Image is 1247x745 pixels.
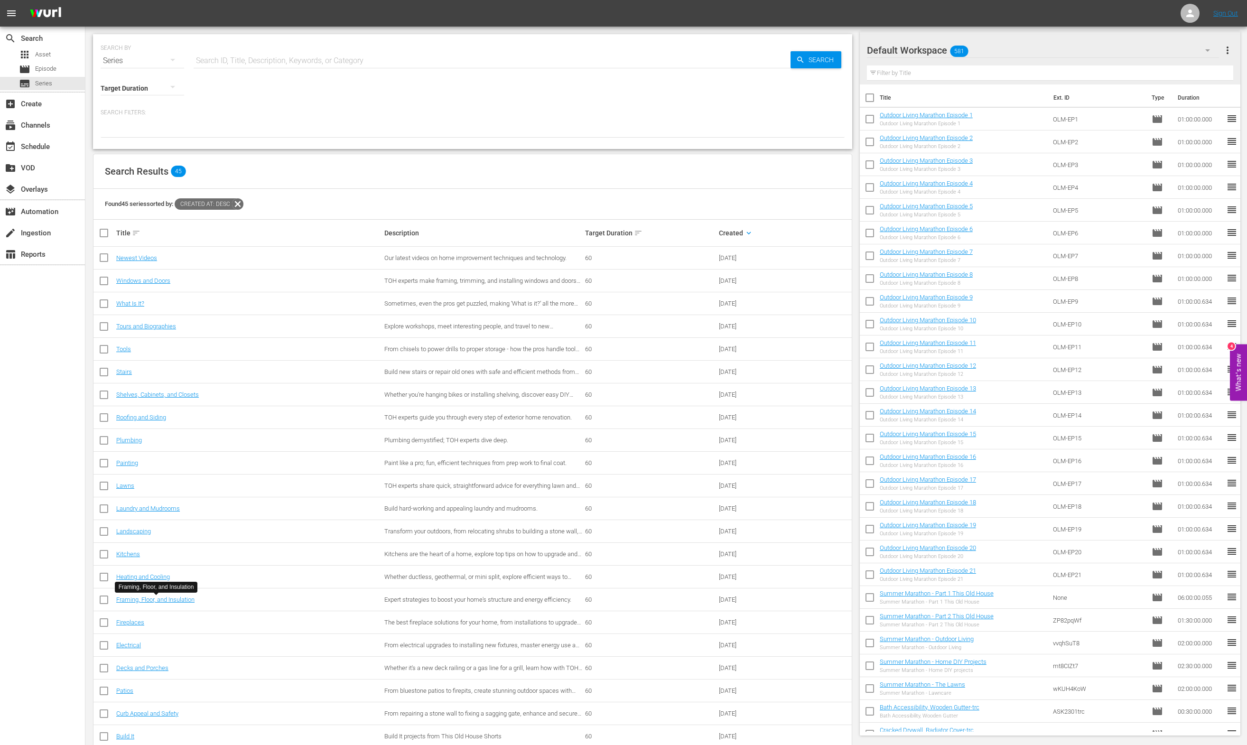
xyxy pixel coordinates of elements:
[719,505,783,512] div: [DATE]
[1226,204,1238,215] span: reorder
[1174,586,1226,609] td: 06:00:00.055
[880,704,979,711] a: Bath Accessibility, Wooden Gutter-trc
[719,482,783,489] div: [DATE]
[880,203,973,210] a: Outdoor Living Marathon Episode 5
[1174,654,1226,677] td: 02:30:00.000
[585,323,716,330] div: 60
[719,687,783,694] div: [DATE]
[1049,222,1148,244] td: OLM-EP6
[880,362,976,369] a: Outdoor Living Marathon Episode 12
[585,482,716,489] div: 60
[585,642,716,649] div: 60
[880,667,986,673] div: Summer Marathon - Home DIY projects
[1213,9,1238,17] a: Sign Out
[116,528,151,535] a: Landscaping
[1174,609,1226,632] td: 01:30:00.000
[719,550,783,558] div: [DATE]
[384,710,581,724] span: From repairing a stone wall to fixing a sagging gate, enhance and secure your home.
[175,198,232,210] span: Created At: desc
[116,437,142,444] a: Plumbing
[35,79,52,88] span: Series
[1174,427,1226,449] td: 01:00:00.634
[719,345,783,353] div: [DATE]
[23,2,68,25] img: ans4CAIJ8jUAAAAAAAAAAAAAAAAAAAAAAAAgQb4GAAAAAAAAAAAAAAAAAAAAAAAAJMjXAAAAAAAAAAAAAAAAAAAAAAAAgAT5G...
[1049,358,1148,381] td: OLM-EP12
[1049,540,1148,563] td: OLM-EP20
[880,544,976,551] a: Outdoor Living Marathon Episode 20
[116,505,180,512] a: Laundry and Mudrooms
[585,345,716,353] div: 60
[880,590,994,597] a: Summer Marathon - Part 1 This Old House
[880,121,973,127] div: Outdoor Living Marathon Episode 1
[1049,700,1148,723] td: ASK2301trc
[1226,295,1238,307] span: reorder
[1152,523,1163,535] span: Episode
[116,687,133,694] a: Patios
[880,576,976,582] div: Outdoor Living Marathon Episode 21
[384,619,582,633] span: The best fireplace solutions for your home, from installations to upgrades, with TOH Shorts.
[1146,84,1172,111] th: Type
[585,710,716,717] div: 60
[880,348,976,354] div: Outdoor Living Marathon Episode 11
[880,408,976,415] a: Outdoor Living Marathon Episode 14
[1049,495,1148,518] td: OLM-EP18
[880,567,976,574] a: Outdoor Living Marathon Episode 21
[384,664,582,679] span: Whether it's a new deck railing or a gas line for a grill, learn how with TOH as your guide.
[1049,199,1148,222] td: OLM-EP5
[880,84,1048,111] th: Title
[1049,130,1148,153] td: OLM-EP2
[116,300,144,307] a: What Is It?
[880,476,976,483] a: Outdoor Living Marathon Episode 17
[5,141,16,152] span: Schedule
[1152,136,1163,148] span: Episode
[1226,455,1238,466] span: reorder
[880,635,974,643] a: Summer Marathon - Outdoor Living
[1049,677,1148,700] td: wKUH4KoW
[384,323,553,337] span: Explore workshops, meet interesting people, and travel to new destinations.
[1049,632,1148,654] td: vvqhSuT8
[880,371,976,377] div: Outdoor Living Marathon Episode 12
[1174,108,1226,130] td: 01:00:00.000
[1152,728,1163,740] span: Episode
[1174,222,1226,244] td: 01:00:00.000
[880,339,976,346] a: Outdoor Living Marathon Episode 11
[719,642,783,649] div: [DATE]
[116,254,157,261] a: Newest Videos
[1226,477,1238,489] span: reorder
[116,277,170,284] a: Windows and Doors
[116,323,176,330] a: Tours and Biographies
[1226,523,1238,534] span: reorder
[1174,495,1226,518] td: 01:00:00.634
[585,687,716,694] div: 60
[880,257,973,263] div: Outdoor Living Marathon Episode 7
[744,229,753,237] span: keyboard_arrow_down
[19,78,30,89] span: Series
[585,505,716,512] div: 60
[880,439,976,446] div: Outdoor Living Marathon Episode 15
[880,613,994,620] a: Summer Marathon - Part 2 This Old House
[719,596,783,603] div: [DATE]
[719,277,783,284] div: [DATE]
[5,206,16,217] span: Automation
[1152,387,1163,398] span: Episode
[880,681,965,688] a: Summer Marathon - The Lawns
[116,345,131,353] a: Tools
[585,550,716,558] div: 60
[5,33,16,44] span: Search
[1152,455,1163,466] span: Episode
[1174,176,1226,199] td: 01:00:00.000
[880,248,973,255] a: Outdoor Living Marathon Episode 7
[880,430,976,438] a: Outdoor Living Marathon Episode 15
[1174,632,1226,654] td: 02:00:00.000
[1174,290,1226,313] td: 01:00:00.634
[116,733,134,740] a: Build It
[719,710,783,717] div: [DATE]
[1226,682,1238,694] span: reorder
[585,277,716,284] div: 60
[585,368,716,375] div: 60
[719,414,783,421] div: [DATE]
[1152,250,1163,261] span: Episode
[1152,318,1163,330] span: Episode
[1174,313,1226,335] td: 01:00:00.634
[116,710,178,717] a: Curb Appeal and Safety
